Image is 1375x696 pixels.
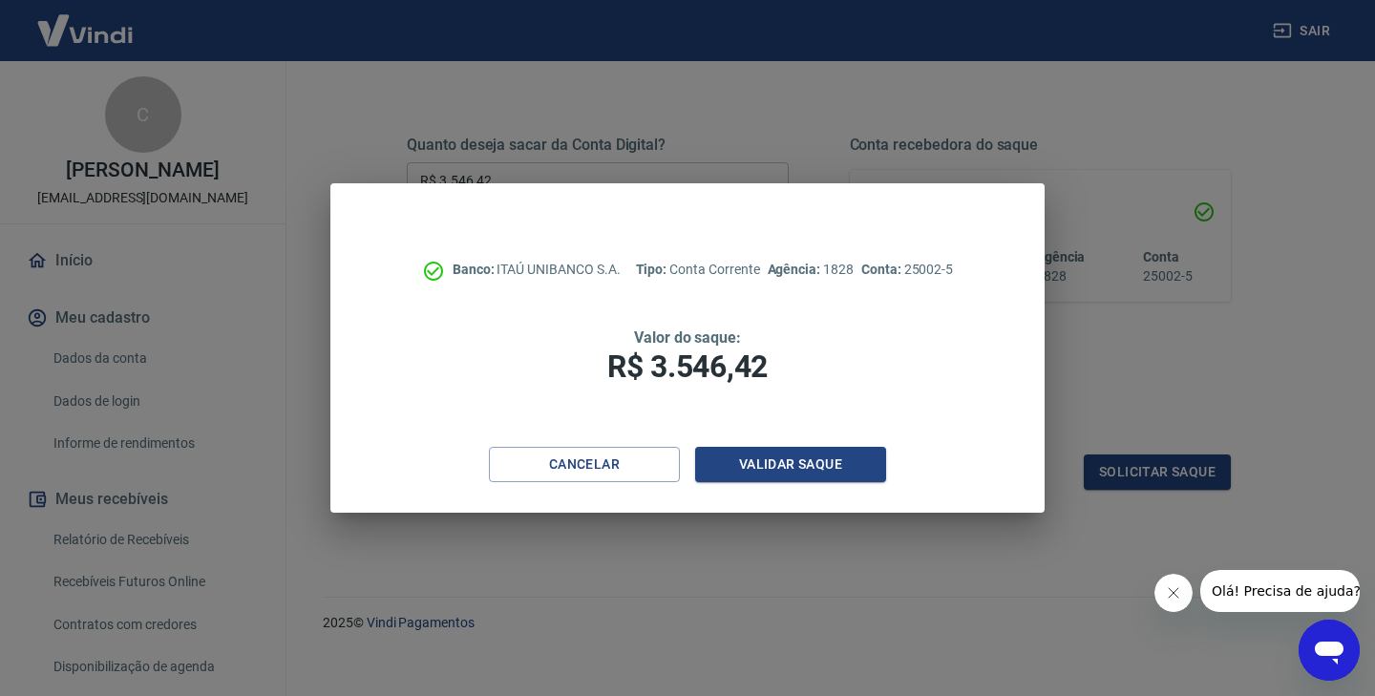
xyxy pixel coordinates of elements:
[634,328,741,347] span: Valor do saque:
[1299,620,1360,681] iframe: Botão para abrir a janela de mensagens
[11,13,160,29] span: Olá! Precisa de ajuda?
[453,260,621,280] p: ITAÚ UNIBANCO S.A.
[1200,570,1360,612] iframe: Mensagem da empresa
[861,260,953,280] p: 25002-5
[1154,574,1193,612] iframe: Fechar mensagem
[861,262,904,277] span: Conta:
[607,348,768,385] span: R$ 3.546,42
[636,260,760,280] p: Conta Corrente
[768,262,824,277] span: Agência:
[453,262,497,277] span: Banco:
[489,447,680,482] button: Cancelar
[636,262,670,277] span: Tipo:
[768,260,854,280] p: 1828
[695,447,886,482] button: Validar saque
